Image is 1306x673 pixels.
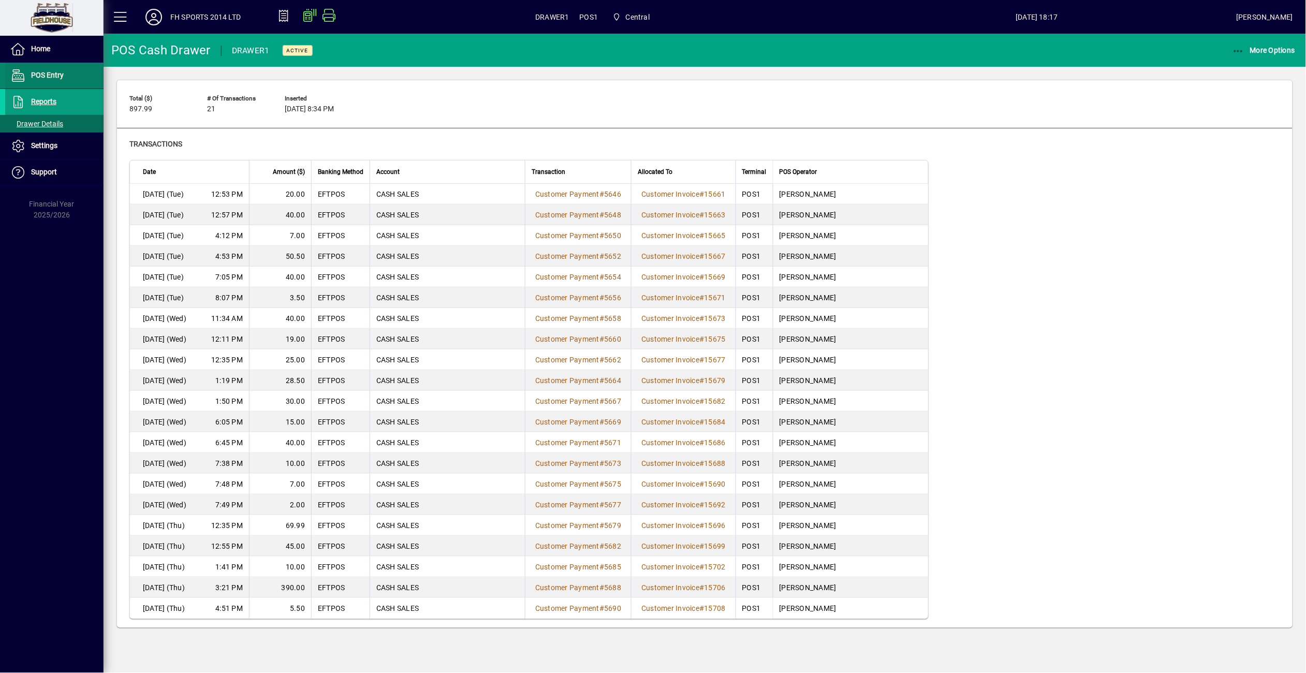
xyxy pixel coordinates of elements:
[1230,41,1298,60] button: More Options
[5,133,104,159] a: Settings
[705,501,726,509] span: 15692
[532,333,625,345] a: Customer Payment#5660
[249,246,311,267] td: 50.50
[604,542,621,550] span: 5682
[599,211,604,219] span: #
[31,97,56,106] span: Reports
[705,190,726,198] span: 15661
[370,349,525,370] td: CASH SALES
[532,313,625,324] a: Customer Payment#5658
[31,71,64,79] span: POS Entry
[599,376,604,385] span: #
[641,604,699,612] span: Customer Invoice
[773,349,928,370] td: [PERSON_NAME]
[215,417,243,427] span: 6:05 PM
[736,412,773,432] td: POS1
[249,391,311,412] td: 30.00
[311,246,370,267] td: EFTPOS
[143,355,186,365] span: [DATE] (Wed)
[535,501,599,509] span: Customer Payment
[699,501,704,509] span: #
[736,225,773,246] td: POS1
[143,189,184,199] span: [DATE] (Tue)
[773,287,928,308] td: [PERSON_NAME]
[215,251,243,261] span: 4:53 PM
[736,329,773,349] td: POS1
[699,438,704,447] span: #
[5,159,104,185] a: Support
[773,204,928,225] td: [PERSON_NAME]
[705,542,726,550] span: 15699
[143,272,184,282] span: [DATE] (Tue)
[638,396,729,407] a: Customer Invoice#15682
[705,604,726,612] span: 15708
[604,397,621,405] span: 5667
[641,356,699,364] span: Customer Invoice
[699,604,704,612] span: #
[249,225,311,246] td: 7.00
[535,9,569,25] span: DRAWER1
[311,391,370,412] td: EFTPOS
[604,583,621,592] span: 5688
[638,333,729,345] a: Customer Invoice#15675
[699,294,704,302] span: #
[638,437,729,448] a: Customer Invoice#15686
[641,563,699,571] span: Customer Invoice
[211,355,243,365] span: 12:35 PM
[532,416,625,428] a: Customer Payment#5669
[535,273,599,281] span: Customer Payment
[599,356,604,364] span: #
[641,583,699,592] span: Customer Invoice
[311,287,370,308] td: EFTPOS
[604,604,621,612] span: 5690
[699,521,704,530] span: #
[232,42,270,59] div: DRAWER1
[532,292,625,303] a: Customer Payment#5656
[599,273,604,281] span: #
[641,542,699,550] span: Customer Invoice
[599,252,604,260] span: #
[705,418,726,426] span: 15684
[170,9,241,25] div: FH SPORTS 2014 LTD
[641,190,699,198] span: Customer Invoice
[773,370,928,391] td: [PERSON_NAME]
[31,141,57,150] span: Settings
[638,230,729,241] a: Customer Invoice#15665
[370,246,525,267] td: CASH SALES
[638,209,729,221] a: Customer Invoice#15663
[604,273,621,281] span: 5654
[638,520,729,531] a: Customer Invoice#15696
[773,246,928,267] td: [PERSON_NAME]
[638,188,729,200] a: Customer Invoice#15661
[699,563,704,571] span: #
[641,335,699,343] span: Customer Invoice
[736,308,773,329] td: POS1
[535,314,599,323] span: Customer Payment
[638,271,729,283] a: Customer Invoice#15669
[143,417,186,427] span: [DATE] (Wed)
[370,329,525,349] td: CASH SALES
[604,356,621,364] span: 5662
[143,292,184,303] span: [DATE] (Tue)
[705,563,726,571] span: 15702
[699,583,704,592] span: #
[626,9,650,25] span: Central
[641,211,699,219] span: Customer Invoice
[638,499,729,510] a: Customer Invoice#15692
[311,453,370,474] td: EFTPOS
[641,459,699,467] span: Customer Invoice
[736,432,773,453] td: POS1
[604,190,621,198] span: 5646
[699,459,704,467] span: #
[249,267,311,287] td: 40.00
[705,376,726,385] span: 15679
[641,294,699,302] span: Customer Invoice
[311,184,370,204] td: EFTPOS
[370,225,525,246] td: CASH SALES
[249,287,311,308] td: 3.50
[311,308,370,329] td: EFTPOS
[773,225,928,246] td: [PERSON_NAME]
[532,271,625,283] a: Customer Payment#5654
[599,542,604,550] span: #
[370,287,525,308] td: CASH SALES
